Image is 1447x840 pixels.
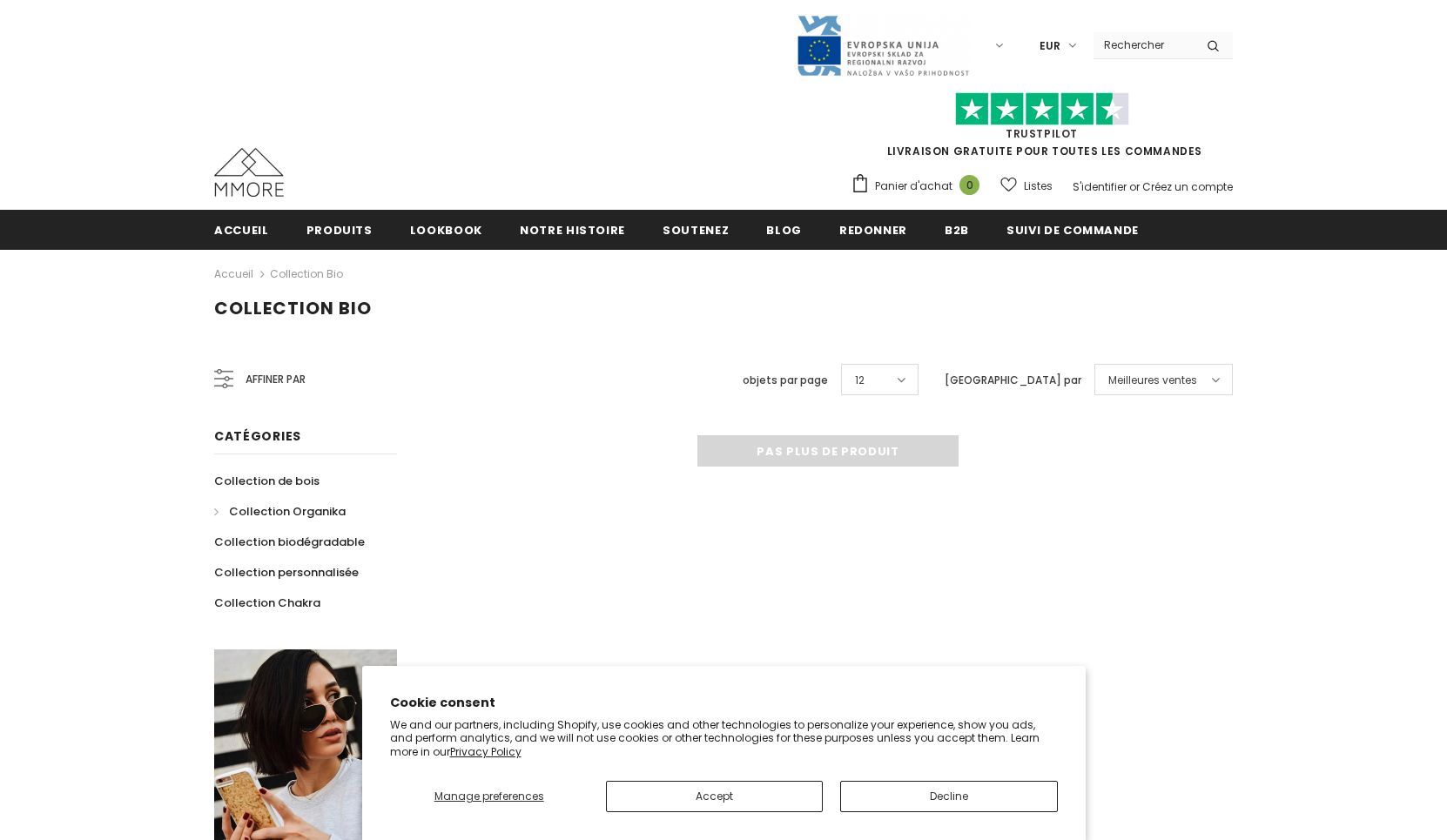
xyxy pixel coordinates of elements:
span: or [1129,179,1140,194]
span: Suivi de commande [1006,222,1139,239]
span: Notre histoire [520,222,625,239]
span: B2B [945,222,969,239]
span: Catégories [214,427,301,445]
span: Affiner par [246,370,306,389]
span: Collection de bois [214,473,320,489]
span: 0 [959,175,979,195]
a: Collection Bio [270,266,343,281]
span: Blog [766,222,802,239]
label: objets par page [743,372,828,389]
a: Notre histoire [520,210,625,249]
a: Créez un compte [1142,179,1233,194]
input: Search Site [1094,32,1194,57]
a: Accueil [214,210,269,249]
span: Redonner [839,222,907,239]
a: Redonner [839,210,907,249]
a: Blog [766,210,802,249]
a: soutenez [663,210,729,249]
span: Collection personnalisée [214,564,359,581]
span: soutenez [663,222,729,239]
span: Collection biodégradable [214,534,365,550]
p: We and our partners, including Shopify, use cookies and other technologies to personalize your ex... [390,718,1058,759]
img: Javni Razpis [796,14,970,77]
a: S'identifier [1073,179,1127,194]
span: Collection Organika [229,503,346,520]
span: Meilleures ventes [1108,372,1197,389]
span: Listes [1024,178,1053,195]
img: Faites confiance aux étoiles pilotes [955,92,1129,126]
a: B2B [945,210,969,249]
span: Produits [306,222,373,239]
a: Panier d'achat 0 [851,173,988,199]
span: Lookbook [410,222,482,239]
h2: Cookie consent [390,694,1058,712]
a: Collection de bois [214,466,320,496]
a: Listes [1000,171,1053,201]
a: Javni Razpis [796,37,970,52]
button: Decline [840,781,1057,812]
button: Manage preferences [390,781,589,812]
span: Accueil [214,222,269,239]
a: Collection Chakra [214,588,320,618]
a: Collection personnalisée [214,557,359,588]
a: Lookbook [410,210,482,249]
a: TrustPilot [1006,126,1078,141]
a: Suivi de commande [1006,210,1139,249]
span: EUR [1040,37,1060,55]
a: Collection Organika [214,496,346,527]
span: 12 [855,372,865,389]
span: Panier d'achat [875,178,952,195]
span: Collection Chakra [214,595,320,611]
a: Produits [306,210,373,249]
a: Privacy Policy [450,744,522,759]
label: [GEOGRAPHIC_DATA] par [945,372,1081,389]
button: Accept [606,781,823,812]
span: LIVRAISON GRATUITE POUR TOUTES LES COMMANDES [851,100,1233,158]
img: Cas MMORE [214,148,284,197]
span: Manage preferences [434,789,544,803]
span: Collection Bio [214,296,372,320]
a: Collection biodégradable [214,527,365,557]
a: Accueil [214,264,253,285]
